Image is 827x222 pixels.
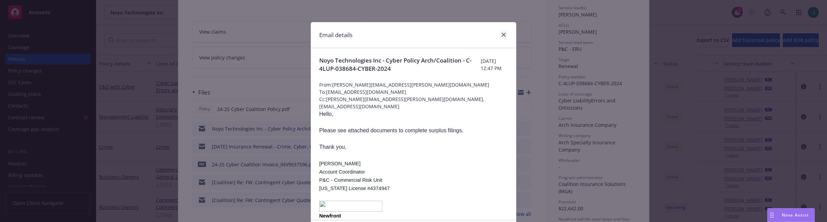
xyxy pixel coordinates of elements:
[319,161,361,166] span: [PERSON_NAME]
[767,208,815,222] button: Nova Assist
[319,177,382,183] span: P&C - Commercial Risk Unit
[319,110,508,118] p: Hello,
[768,209,776,222] div: Drag to move
[319,169,365,175] span: Account Coordinator
[319,213,341,219] span: Newfront
[782,212,809,218] span: Nova Assist
[319,126,508,135] p: Please see attached documents to complete surplus filings.
[319,186,390,191] span: [US_STATE] License #4374947
[319,201,382,212] img: image001.png@01DB140F.DF472BD0
[319,143,508,151] p: Thank you,
[319,96,508,110] span: Cc: [PERSON_NAME][EMAIL_ADDRESS][PERSON_NAME][DOMAIN_NAME],[EMAIL_ADDRESS][DOMAIN_NAME]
